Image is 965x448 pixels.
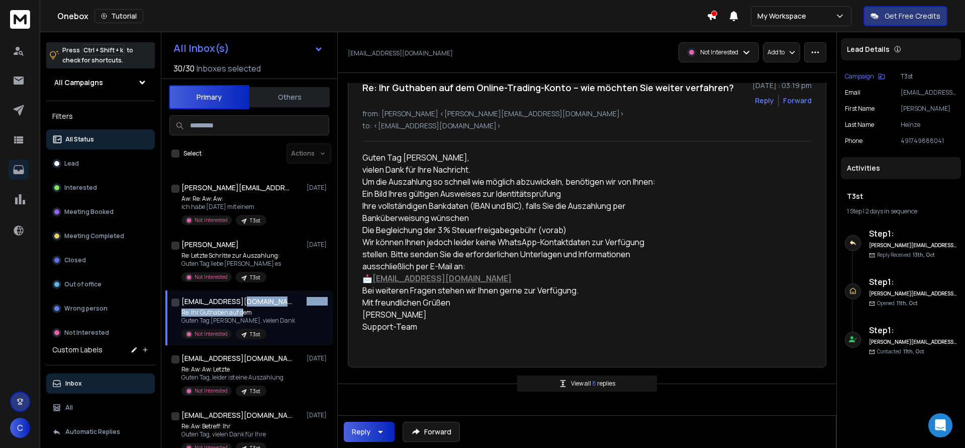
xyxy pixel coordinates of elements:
p: Lead [64,160,79,168]
span: Ctrl + Shift + k [82,44,125,56]
button: Automatic Replies [46,422,155,442]
p: [DATE] [307,297,329,306]
h6: Step 1 : [869,228,957,240]
h1: All Inbox(s) [173,43,229,53]
h1: Re: Ihr Guthaben auf dem Online-Trading-Konto – wie möchten Sie weiter verfahren? [362,81,734,95]
button: Primary [169,85,249,109]
p: Guten Tag [PERSON_NAME], vielen Dank [181,317,295,325]
span: 8 [592,379,597,388]
label: Select [183,150,202,158]
button: All Campaigns [46,72,155,93]
h3: Filters [46,109,155,123]
h6: [PERSON_NAME][EMAIL_ADDRESS][DOMAIN_NAME] [869,290,957,297]
p: Guten Tag, leider ist eine Auszahlung [181,374,283,382]
h1: [PERSON_NAME][EMAIL_ADDRESS][DOMAIN_NAME] [181,183,292,193]
div: vielen Dank für Ihre Nachricht. [362,164,656,176]
h6: [PERSON_NAME][EMAIL_ADDRESS][DOMAIN_NAME] [869,242,957,249]
p: [DATE] : 03:19 pm [752,81,812,91]
button: All Inbox(s) [165,38,331,58]
p: [DATE] [307,241,329,249]
p: Guten Tag liebe [PERSON_NAME] es [181,260,281,268]
button: Others [249,86,330,108]
p: Phone [845,137,862,145]
button: Closed [46,250,155,270]
p: Meeting Completed [64,232,124,240]
h1: [EMAIL_ADDRESS][DOMAIN_NAME] [181,410,292,420]
p: All [65,404,73,412]
p: T3st [250,217,260,225]
p: Closed [64,256,86,264]
p: Not Interested [195,330,228,338]
span: 11th, Oct [897,300,918,307]
button: Reply [344,422,395,442]
h1: All Campaigns [54,78,103,88]
h1: [EMAIL_ADDRESS][DOMAIN_NAME] [181,353,292,363]
button: Get Free Credits [863,6,947,26]
p: T3st [250,331,260,338]
p: Wrong person [64,305,108,313]
p: ich habe [DATE] mit einem [181,203,266,211]
div: | [847,207,955,215]
div: Onebox [57,9,707,23]
p: Contacted [877,348,924,355]
h3: Custom Labels [52,345,103,355]
p: Not Interested [64,329,109,337]
div: Wir können Ihnen jedoch leider keine WhatsApp-Kontaktdaten zur Verfügung stellen. Bitte senden Si... [362,236,656,284]
span: 30 / 30 [173,62,195,74]
h1: [EMAIL_ADDRESS][DOMAIN_NAME] [181,296,292,307]
h3: Inboxes selected [197,62,261,74]
div: Die Begleichung der 3 % Steuerfreigabegebühr (vorab) [362,224,656,236]
p: Not Interested [700,48,738,56]
span: C [10,418,30,438]
p: [DATE] [307,354,329,362]
p: Lead Details [847,44,890,54]
button: Wrong person [46,298,155,319]
p: Reply Received [877,251,935,259]
p: Re: Ihr Guthaben auf dem [181,309,295,317]
div: Um die Auszahlung so schnell wie möglich abzuwickeln, benötigen wir von Ihnen: [362,176,656,188]
p: T3st [250,388,260,395]
p: Meeting Booked [64,208,114,216]
div: Forward [783,96,812,106]
p: 491749888041 [901,137,957,145]
button: Forward [403,422,460,442]
button: Campaign [845,72,885,81]
button: Meeting Completed [46,226,155,246]
p: Not Interested [195,387,228,395]
p: T3st [250,274,260,281]
p: [EMAIL_ADDRESS][DOMAIN_NAME] [901,89,957,97]
div: Guten Tag [PERSON_NAME], [362,152,656,164]
p: View all replies [571,380,615,388]
h6: [PERSON_NAME][EMAIL_ADDRESS][DOMAIN_NAME] [869,338,957,346]
button: Meeting Booked [46,202,155,222]
button: Out of office [46,274,155,294]
p: Out of office [64,280,102,288]
p: Inbox [65,380,82,388]
h1: [PERSON_NAME] [181,240,239,250]
p: Re: Aw: Aw: Letzte [181,365,283,374]
p: My Workspace [757,11,810,21]
p: Press to check for shortcuts. [62,45,133,65]
span: 1 Step [847,207,862,215]
div: Support-Team [362,321,656,333]
button: Inbox [46,374,155,394]
button: Not Interested [46,323,155,343]
span: 13th, Oct [913,251,935,258]
p: Interested [64,184,97,192]
p: Email [845,89,860,97]
p: All Status [65,135,94,143]
p: Automatic Replies [65,428,120,436]
button: Tutorial [94,9,143,23]
p: Add to [767,48,785,56]
p: Heinze [901,121,957,129]
div: Ein Bild Ihres gültigen Ausweises zur Identitätsprüfung [362,188,656,200]
p: [PERSON_NAME] [901,105,957,113]
p: Aw: Re: Aw: Aw: [181,195,266,203]
a: [EMAIL_ADDRESS][DOMAIN_NAME] [372,273,512,284]
div: Bei weiteren Fragen stehen wir Ihnen gerne zur Verfügung. [362,284,656,296]
button: All Status [46,129,155,150]
p: Last Name [845,121,874,129]
span: 11th, Oct [903,348,924,355]
p: [DATE] [307,184,329,192]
